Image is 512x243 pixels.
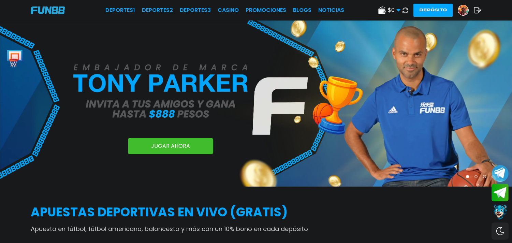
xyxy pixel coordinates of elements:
[180,6,211,14] a: Deportes3
[388,6,400,14] span: $ 0
[246,6,286,14] a: Promociones
[492,223,509,240] div: Switch theme
[318,6,344,14] a: NOTICIAS
[293,6,311,14] a: BLOGS
[31,6,65,14] img: Company Logo
[31,203,481,221] h2: APUESTAS DEPORTIVAS EN VIVO (gratis)
[413,4,453,17] button: Depósito
[458,5,468,15] img: Avatar
[492,203,509,221] button: Contact customer service
[218,6,239,14] a: CASINO
[128,138,213,154] a: JUGAR AHORA
[492,184,509,202] button: Join telegram
[31,224,481,233] p: Apuesta en fútbol, fútbol americano, baloncesto y más con un 10% bono en cada depósito
[105,6,135,14] a: Deportes1
[142,6,173,14] a: Deportes2
[492,165,509,182] button: Join telegram channel
[458,5,474,16] a: Avatar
